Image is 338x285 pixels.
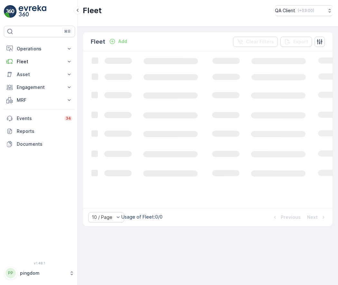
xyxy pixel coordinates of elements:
p: Engagement [17,84,62,91]
p: Clear Filters [246,39,274,45]
span: v 1.48.1 [4,261,75,265]
button: Clear Filters [233,37,278,47]
p: Documents [17,141,72,147]
button: Fleet [4,55,75,68]
button: Previous [271,213,301,221]
button: MRF [4,94,75,107]
button: PPpingdom [4,266,75,280]
p: Asset [17,71,62,78]
a: Documents [4,138,75,151]
p: ( +03:00 ) [298,8,314,13]
p: ⌘B [64,29,70,34]
p: Fleet [83,5,102,16]
p: Fleet [17,58,62,65]
p: 34 [66,116,71,121]
button: Operations [4,42,75,55]
button: Export [280,37,312,47]
p: Events [17,115,61,122]
button: QA Client(+03:00) [275,5,333,16]
a: Events34 [4,112,75,125]
p: Fleet [91,37,105,46]
button: Engagement [4,81,75,94]
p: QA Client [275,7,295,14]
p: Operations [17,46,62,52]
p: pingdom [20,270,66,276]
p: MRF [17,97,62,103]
div: PP [5,268,16,278]
img: logo_light-DOdMpM7g.png [19,5,46,18]
p: Add [118,38,127,45]
img: logo [4,5,17,18]
p: Reports [17,128,72,134]
p: Next [307,214,318,220]
p: Previous [281,214,301,220]
button: Asset [4,68,75,81]
a: Reports [4,125,75,138]
button: Next [306,213,327,221]
p: Export [293,39,308,45]
p: Usage of Fleet : 0/0 [121,214,163,220]
button: Add [107,38,130,45]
